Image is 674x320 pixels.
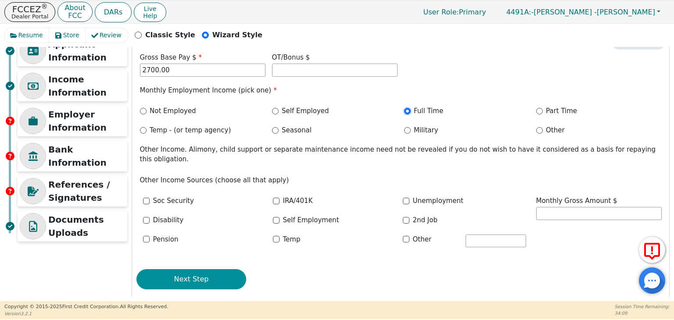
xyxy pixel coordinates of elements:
span: -[PERSON_NAME] -[PERSON_NAME] [506,8,655,16]
button: Next Step [136,269,246,289]
input: Y/N [403,198,409,204]
p: Copyright © 2015- 2025 First Credit Corporation. [4,303,168,311]
label: Part Time [546,106,577,116]
label: Seasonal [282,125,312,135]
input: Y/N [143,198,150,204]
span: All Rights Reserved. [120,304,168,309]
p: Classic Style [145,30,195,40]
p: Income Information [48,73,125,99]
input: Y/N [273,198,280,204]
p: Dealer Portal [11,14,48,19]
button: Store [49,28,86,43]
input: Y/N [273,236,280,242]
label: Military [414,125,438,135]
label: IRA/401K [283,196,312,206]
div: Documents Uploads [18,211,127,242]
span: 4491A: [506,8,531,16]
label: Temp [283,235,300,245]
label: Not Employed [150,106,196,116]
p: Wizard Style [212,30,262,40]
label: Self Employment [283,215,339,225]
label: Other [412,235,431,245]
span: Monthly Gross Amount $ [536,197,617,205]
p: Version 3.2.1 [4,310,168,317]
button: AboutFCC [57,2,92,22]
p: Other Income Sources (choose all that apply) [140,175,662,185]
button: Review [86,28,128,43]
div: Applicant Information [18,36,127,66]
label: Full Time [414,106,443,116]
label: Soc Security [153,196,194,206]
input: Y/N [403,217,409,224]
div: References / Signatures [18,176,127,206]
button: Resume [4,28,50,43]
span: Live [143,5,157,12]
span: Store [63,31,79,40]
label: Disability [153,215,184,225]
span: OT/Bonus $ [272,53,310,61]
div: Employer Information [18,106,127,136]
p: Documents Uploads [48,213,125,239]
p: Monthly Employment Income (pick one) [140,85,662,96]
label: Temp - (or temp agency) [150,125,231,135]
p: Primary [414,4,495,21]
span: Resume [18,31,43,40]
p: FCC [65,12,85,19]
div: Income Information [18,71,127,101]
label: 2nd Job [412,215,437,225]
span: Help [143,12,157,19]
input: Y/N [143,236,150,242]
button: Report Error to FCC [639,237,665,263]
label: Other [546,125,565,135]
input: Y/N [273,217,280,224]
button: FCCEZ®Dealer Portal [4,2,55,22]
p: Other Income. Alimony, child support or separate maintenance income need not be revealed if you d... [140,145,662,164]
sup: ® [41,3,48,11]
p: Session Time Remaining: [615,303,670,310]
a: User Role:Primary [414,4,495,21]
p: Employer Information [48,108,125,134]
label: Self Employed [282,106,329,116]
p: About [65,4,85,11]
p: Bank Information [48,143,125,169]
button: 4491A:-[PERSON_NAME] -[PERSON_NAME] [497,5,670,19]
label: Unemployment [412,196,463,206]
div: Bank Information [18,141,127,171]
input: Y/N [143,217,150,224]
p: 34:09 [615,310,670,316]
span: Gross Base Pay $ [140,53,202,61]
p: FCCEZ [11,5,48,14]
span: User Role : [423,8,459,16]
label: Pension [153,235,179,245]
p: References / Signatures [48,178,125,204]
button: LiveHelp [134,3,166,22]
button: DARs [95,2,132,22]
span: Review [100,31,122,40]
p: Applicant Information [48,38,125,64]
